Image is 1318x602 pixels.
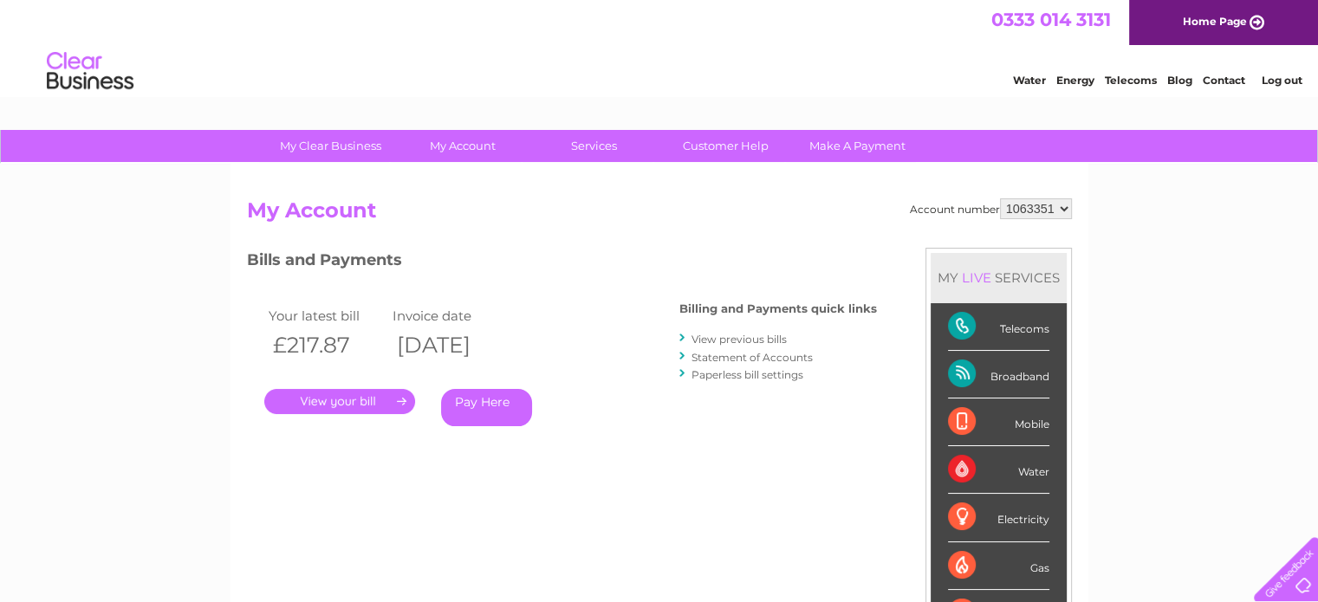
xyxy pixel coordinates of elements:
div: Mobile [948,398,1049,446]
a: Energy [1056,74,1094,87]
a: My Clear Business [259,130,402,162]
th: [DATE] [388,327,513,363]
a: Water [1013,74,1046,87]
a: Make A Payment [786,130,929,162]
div: Broadband [948,351,1049,398]
a: Log out [1261,74,1302,87]
td: Invoice date [388,304,513,327]
a: View previous bills [691,333,787,346]
img: logo.png [46,45,134,98]
a: Contact [1203,74,1245,87]
div: Clear Business is a trading name of Verastar Limited (registered in [GEOGRAPHIC_DATA] No. 3667643... [250,10,1069,84]
a: Blog [1167,74,1192,87]
div: Account number [910,198,1072,219]
div: Telecoms [948,303,1049,351]
div: Water [948,446,1049,494]
div: Electricity [948,494,1049,541]
a: Paperless bill settings [691,368,803,381]
div: LIVE [958,269,995,286]
a: . [264,389,415,414]
a: Services [523,130,665,162]
td: Your latest bill [264,304,389,327]
th: £217.87 [264,327,389,363]
a: 0333 014 3131 [991,9,1111,30]
a: My Account [391,130,534,162]
a: Telecoms [1105,74,1157,87]
div: Gas [948,542,1049,590]
div: MY SERVICES [931,253,1067,302]
h3: Bills and Payments [247,248,877,278]
h2: My Account [247,198,1072,231]
a: Pay Here [441,389,532,426]
a: Statement of Accounts [691,351,813,364]
h4: Billing and Payments quick links [679,302,877,315]
a: Customer Help [654,130,797,162]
